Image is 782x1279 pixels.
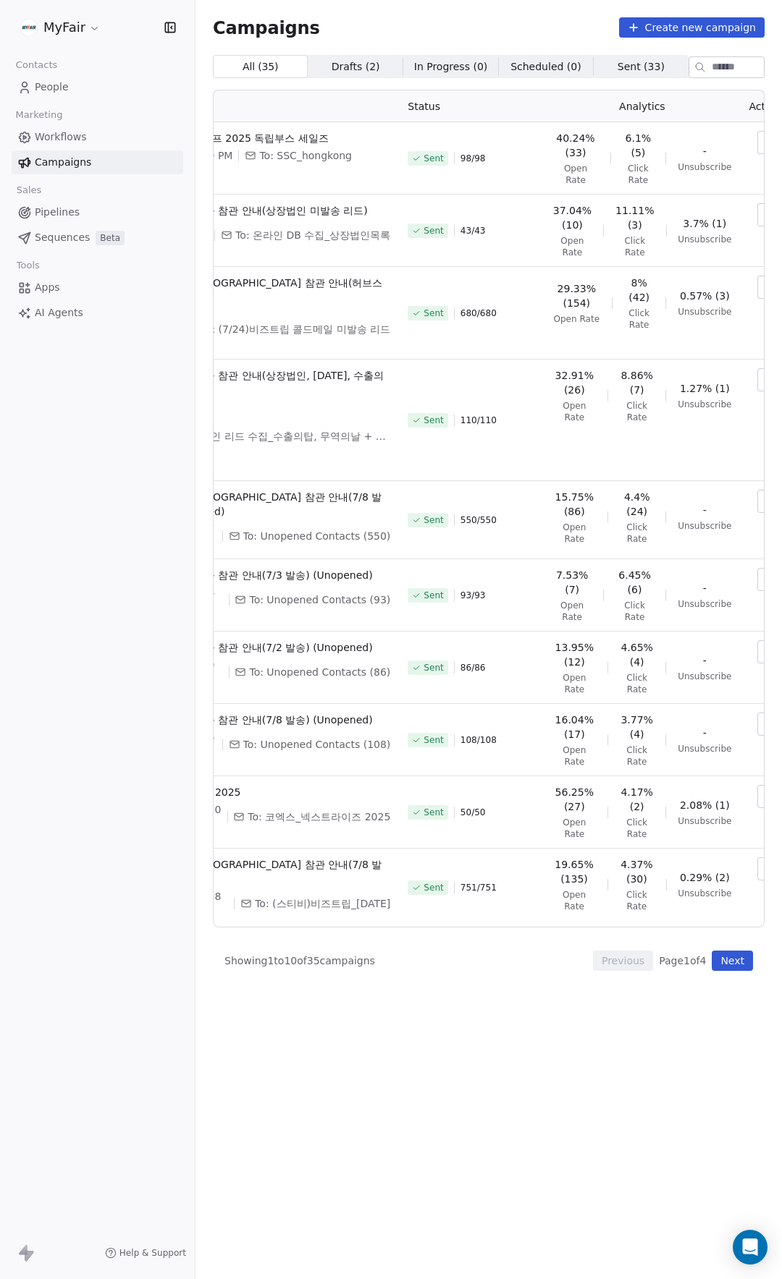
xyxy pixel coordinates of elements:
[620,368,655,397] span: 8.86% (7)
[112,368,390,397] span: 비즈트립_두바이, 홍콩 참관 안내(상장법인, [DATE], 수출의 탑)
[552,713,596,742] span: 16.04% (17)
[703,144,707,158] span: -
[399,90,544,122] th: Status
[618,59,665,75] span: Sent ( 33 )
[552,490,596,519] span: 15.75% (86)
[35,305,83,320] span: AI Agents
[620,817,655,840] span: Click Rate
[620,785,655,814] span: 4.17% (2)
[249,592,390,607] span: To: Unopened Contacts (93)
[552,640,596,669] span: 13.95% (12)
[35,230,90,245] span: Sequences
[680,798,730,812] span: 2.08% (1)
[680,381,730,396] span: 1.27% (1)
[10,179,48,201] span: Sales
[733,1230,768,1265] div: Open Intercom Messenger
[461,415,497,426] span: 110 / 110
[9,104,69,126] span: Marketing
[461,662,486,674] span: 86 / 86
[461,590,486,601] span: 93 / 93
[620,672,655,695] span: Click Rate
[112,857,390,886] span: 비즈트립_두바이, [GEOGRAPHIC_DATA] 참관 안내(7/8 발송_스티비)
[12,125,183,149] a: Workflows
[35,280,60,295] span: Apps
[12,150,183,174] a: Campaigns
[552,131,598,160] span: 40.24% (33)
[96,231,125,245] span: Beta
[678,671,731,682] span: Unsubscribe
[680,870,730,885] span: 0.29% (2)
[678,520,731,532] span: Unsubscribe
[332,59,380,75] span: Drafts ( 2 )
[461,882,497,893] span: 751 / 751
[112,713,390,727] span: 비즈트립_두바이, 홍콩 참관 안내(7/8 발송) (Unopened)
[10,255,46,276] span: Tools
[680,289,730,303] span: 0.57% (3)
[112,490,390,519] span: 비즈트립_두바이, [GEOGRAPHIC_DATA] 참관 안내(7/8 발송_스티비) (Unopened)
[17,15,104,40] button: MyFair
[224,953,375,968] span: Showing 1 to 10 of 35 campaigns
[552,857,595,886] span: 19.65% (135)
[619,889,654,912] span: Click Rate
[615,203,654,232] span: 11.11% (3)
[624,276,655,305] span: 8% (42)
[678,399,731,410] span: Unsubscribe
[620,744,655,768] span: Click Rate
[552,785,596,814] span: 56.25% (27)
[43,18,85,37] span: MyFair
[243,737,391,752] span: To: Unopened Contacts (108)
[552,368,596,397] span: 32.91% (26)
[20,19,38,36] img: %C3%AC%C2%9B%C2%90%C3%AD%C2%98%C2%95%20%C3%AB%C2%A1%C2%9C%C3%AA%C2%B3%C2%A0(white+round).png
[678,743,731,755] span: Unsubscribe
[703,726,707,740] span: -
[678,161,731,173] span: Unsubscribe
[424,590,443,601] span: Sent
[35,129,87,145] span: Workflows
[622,163,654,186] span: Click Rate
[552,600,592,623] span: Open Rate
[552,744,596,768] span: Open Rate
[424,882,443,893] span: Sent
[424,307,443,319] span: Sent
[544,90,740,122] th: Analytics
[112,785,390,799] span: 코엑스_넥스트 라이즈 2025
[703,653,707,668] span: -
[678,888,731,899] span: Unsubscribe
[552,672,596,695] span: Open Rate
[213,17,320,38] span: Campaigns
[659,953,706,968] span: Page 1 of 4
[12,75,183,99] a: People
[248,810,390,824] span: To: 코엑스_넥스트라이즈 2025
[552,568,592,597] span: 7.53% (7)
[12,301,183,325] a: AI Agents
[619,17,765,38] button: Create new campaign
[615,568,655,597] span: 6.45% (6)
[201,322,391,336] span: To: (7/24)비즈트립 콜드메일 미발송 리드
[424,153,443,164] span: Sent
[620,522,655,545] span: Click Rate
[424,734,443,746] span: Sent
[104,90,399,122] th: Name
[615,235,654,258] span: Click Rate
[593,951,653,971] button: Previous
[461,307,497,319] span: 680 / 680
[424,662,443,674] span: Sent
[424,415,443,426] span: Sent
[615,600,655,623] span: Click Rate
[683,216,726,231] span: 3.7% (1)
[552,400,596,423] span: Open Rate
[678,306,731,318] span: Unsubscribe
[12,226,183,250] a: SequencesBeta
[552,889,595,912] span: Open Rate
[259,148,352,163] span: To: SSC_hongkong
[424,225,443,237] span: Sent
[173,429,390,443] span: To: 온라인 리드 수집_수출의탑, 무역의날 + 1 more
[424,514,443,526] span: Sent
[12,200,183,224] a: Pipelines
[255,896,390,911] span: To: (스티비)비즈트립_7월 8일
[461,225,486,237] span: 43 / 43
[552,163,598,186] span: Open Rate
[112,640,390,655] span: 비즈트립_두바이, 홍콩 참관 안내(7/2 발송) (Unopened)
[424,807,443,818] span: Sent
[712,951,753,971] button: Next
